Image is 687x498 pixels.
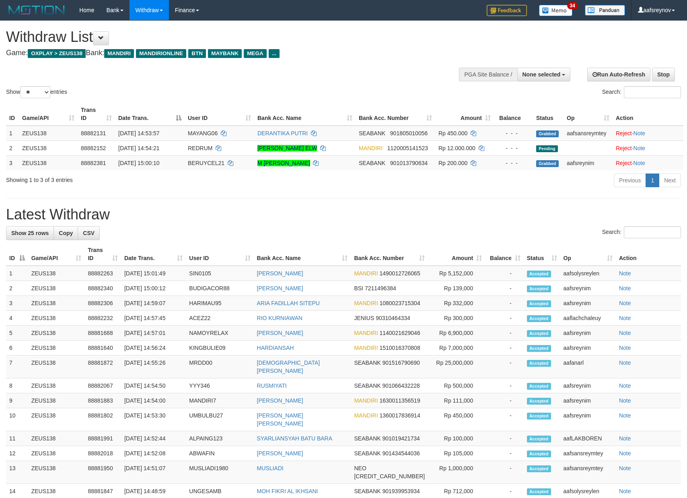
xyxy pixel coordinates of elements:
[188,160,224,166] span: BERUYCEL21
[485,341,524,355] td: -
[6,243,28,266] th: ID: activate to sort column descending
[121,266,186,281] td: [DATE] 15:01:49
[438,130,467,136] span: Rp 450.000
[527,330,551,337] span: Accepted
[254,243,351,266] th: Bank Acc. Name: activate to sort column ascending
[652,68,675,81] a: Stop
[619,450,631,457] a: Note
[354,465,366,471] span: NEO
[527,465,551,472] span: Accepted
[28,49,86,58] span: OXPLAY > ZEUS138
[485,378,524,393] td: -
[560,243,616,266] th: Op: activate to sort column ascending
[359,130,385,136] span: SEABANK
[188,49,206,58] span: BTN
[527,315,551,322] span: Accepted
[244,49,267,58] span: MEGA
[527,398,551,405] span: Accepted
[659,174,681,187] a: Next
[560,461,616,484] td: aafsansreymtey
[351,243,428,266] th: Bank Acc. Number: activate to sort column ascending
[428,431,485,446] td: Rp 100,000
[619,488,631,494] a: Note
[20,86,50,98] select: Showentries
[428,461,485,484] td: Rp 1,000,000
[619,270,631,277] a: Note
[527,383,551,390] span: Accepted
[84,446,121,461] td: 88882018
[646,174,659,187] a: 1
[359,145,383,151] span: MANDIRI
[84,243,121,266] th: Trans ID: activate to sort column ascending
[118,160,159,166] span: [DATE] 15:00:10
[527,488,551,495] span: Accepted
[121,446,186,461] td: [DATE] 14:52:08
[365,285,396,291] span: Copy 7211496384 to clipboard
[28,378,85,393] td: ZEUS138
[497,129,530,137] div: - - -
[379,300,420,306] span: Copy 1080023715304 to clipboard
[382,450,420,457] span: Copy 901434544036 to clipboard
[354,285,363,291] span: BSI
[524,243,560,266] th: Status: activate to sort column ascending
[6,311,28,326] td: 4
[354,488,381,494] span: SEABANK
[485,266,524,281] td: -
[485,431,524,446] td: -
[269,49,280,58] span: ...
[585,5,625,16] img: panduan.png
[485,461,524,484] td: -
[84,266,121,281] td: 88882263
[354,397,378,404] span: MANDIRI
[619,285,631,291] a: Note
[84,281,121,296] td: 88882340
[428,408,485,431] td: Rp 450,000
[564,126,613,141] td: aafsansreymtey
[121,281,186,296] td: [DATE] 15:00:12
[188,145,212,151] span: REDRUM
[84,393,121,408] td: 88881883
[560,355,616,378] td: aafanarl
[359,160,385,166] span: SEABANK
[485,311,524,326] td: -
[121,408,186,431] td: [DATE] 14:53:30
[616,243,681,266] th: Action
[379,330,420,336] span: Copy 1140021629046 to clipboard
[28,326,85,341] td: ZEUS138
[354,360,381,366] span: SEABANK
[354,330,378,336] span: MANDIRI
[186,378,253,393] td: YYY346
[428,281,485,296] td: Rp 139,000
[485,408,524,431] td: -
[59,230,73,236] span: Copy
[613,103,683,126] th: Action
[257,145,317,151] a: [PERSON_NAME] ELW
[28,393,85,408] td: ZEUS138
[121,296,186,311] td: [DATE] 14:59:07
[536,160,559,167] span: Grabbed
[121,326,186,341] td: [DATE] 14:57:01
[428,311,485,326] td: Rp 300,000
[186,326,253,341] td: NAMOYRELAX
[6,126,19,141] td: 1
[560,408,616,431] td: aafsreynim
[619,412,631,419] a: Note
[11,230,49,236] span: Show 25 rows
[613,155,683,170] td: ·
[28,243,85,266] th: Game/API: activate to sort column ascending
[428,393,485,408] td: Rp 111,000
[616,130,632,136] a: Reject
[6,281,28,296] td: 2
[354,473,425,479] span: Copy 5859457168856576 to clipboard
[19,141,78,155] td: ZEUS138
[6,29,450,45] h1: Withdraw List
[634,145,646,151] a: Note
[560,378,616,393] td: aafsreynim
[560,296,616,311] td: aafsreynim
[379,397,420,404] span: Copy 1630011356519 to clipboard
[28,446,85,461] td: ZEUS138
[527,450,551,457] span: Accepted
[560,266,616,281] td: aafsolysreylen
[186,341,253,355] td: KINGBULIE09
[536,145,558,152] span: Pending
